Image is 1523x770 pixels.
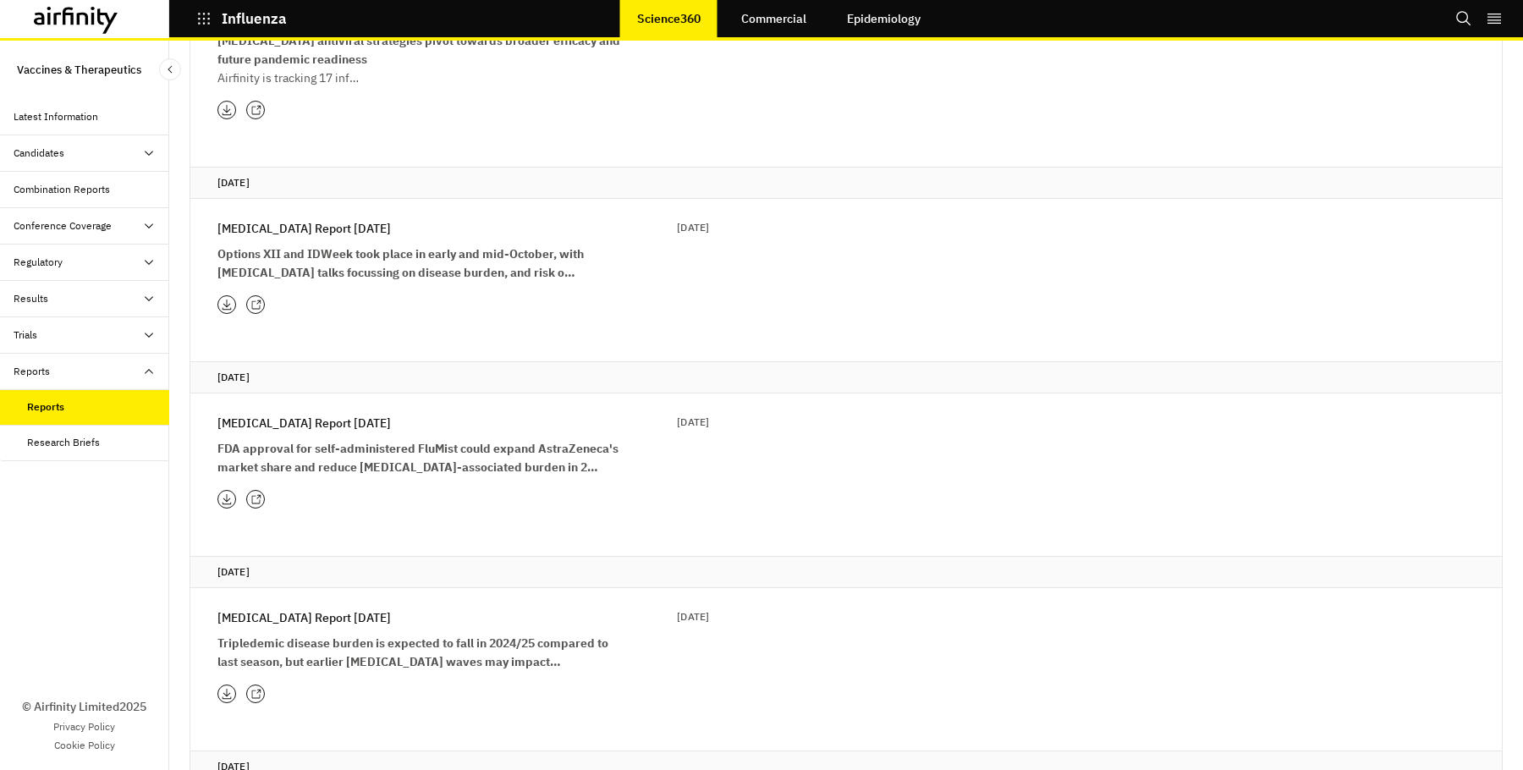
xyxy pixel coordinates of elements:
[14,182,110,197] div: Combination Reports
[14,291,48,306] div: Results
[54,738,115,753] a: Cookie Policy
[1455,4,1472,33] button: Search
[217,246,584,280] strong: Options XII and IDWeek took place in early and mid-October, with [MEDICAL_DATA] talks focussing o...
[217,635,608,669] strong: Tripledemic disease burden is expected to fall in 2024/25 compared to last season, but earlier [M...
[217,69,624,87] p: Airfinity is tracking 17 inf…
[677,414,709,431] p: [DATE]
[217,564,1475,580] p: [DATE]
[14,255,63,270] div: Regulatory
[217,369,1475,386] p: [DATE]
[222,11,287,26] p: Influenza
[196,4,287,33] button: Influenza
[14,364,50,379] div: Reports
[217,608,391,627] p: [MEDICAL_DATA] Report [DATE]
[677,608,709,625] p: [DATE]
[17,54,141,85] p: Vaccines & Therapeutics
[27,435,100,450] div: Research Briefs
[14,109,98,124] div: Latest Information
[14,146,64,161] div: Candidates
[637,12,701,25] p: Science360
[217,219,391,238] p: [MEDICAL_DATA] Report [DATE]
[677,219,709,236] p: [DATE]
[14,327,37,343] div: Trials
[159,58,181,80] button: Close Sidebar
[22,698,146,716] p: © Airfinity Limited 2025
[217,414,391,432] p: [MEDICAL_DATA] Report [DATE]
[14,218,112,234] div: Conference Coverage
[217,174,1475,191] p: [DATE]
[53,719,115,734] a: Privacy Policy
[217,441,619,475] strong: FDA approval for self-administered FluMist could expand AstraZeneca's market share and reduce [ME...
[27,399,64,415] div: Reports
